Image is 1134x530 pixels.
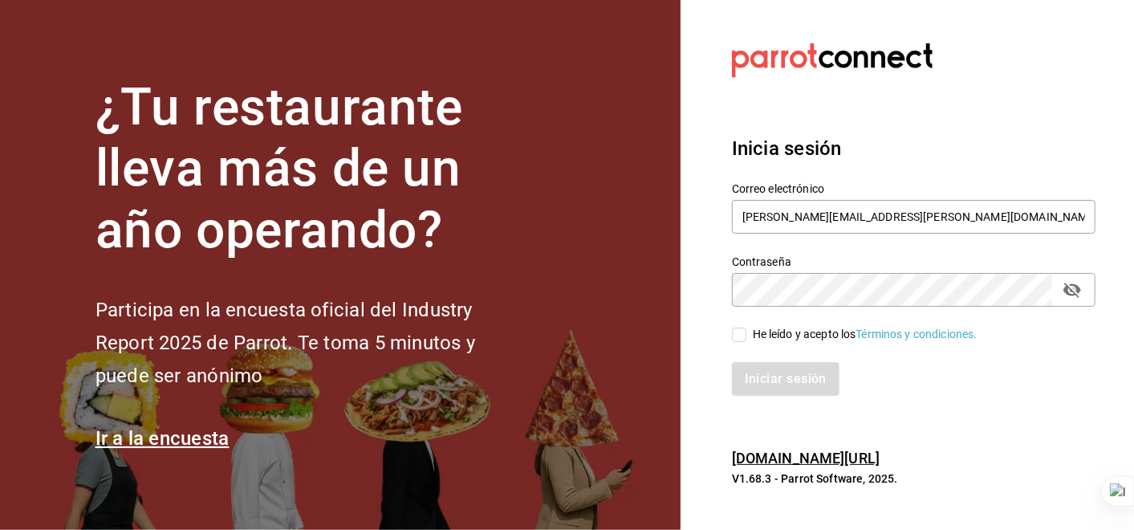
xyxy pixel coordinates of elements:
h3: Inicia sesión [732,134,1095,163]
h1: ¿Tu restaurante lleva más de un año operando? [96,77,529,262]
a: [DOMAIN_NAME][URL] [732,450,880,467]
a: Ir a la encuesta [96,427,230,450]
a: Términos y condiciones. [856,328,978,340]
p: V1.68.3 - Parrot Software, 2025. [732,471,1095,487]
label: Correo electrónico [732,183,1095,194]
label: Contraseña [732,256,1095,267]
h2: Participa en la encuesta oficial del Industry Report 2025 de Parrot. Te toma 5 minutos y puede se... [96,294,529,392]
button: passwordField [1059,276,1086,304]
input: Ingresa tu correo electrónico [732,200,1095,234]
div: He leído y acepto los [753,326,978,343]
